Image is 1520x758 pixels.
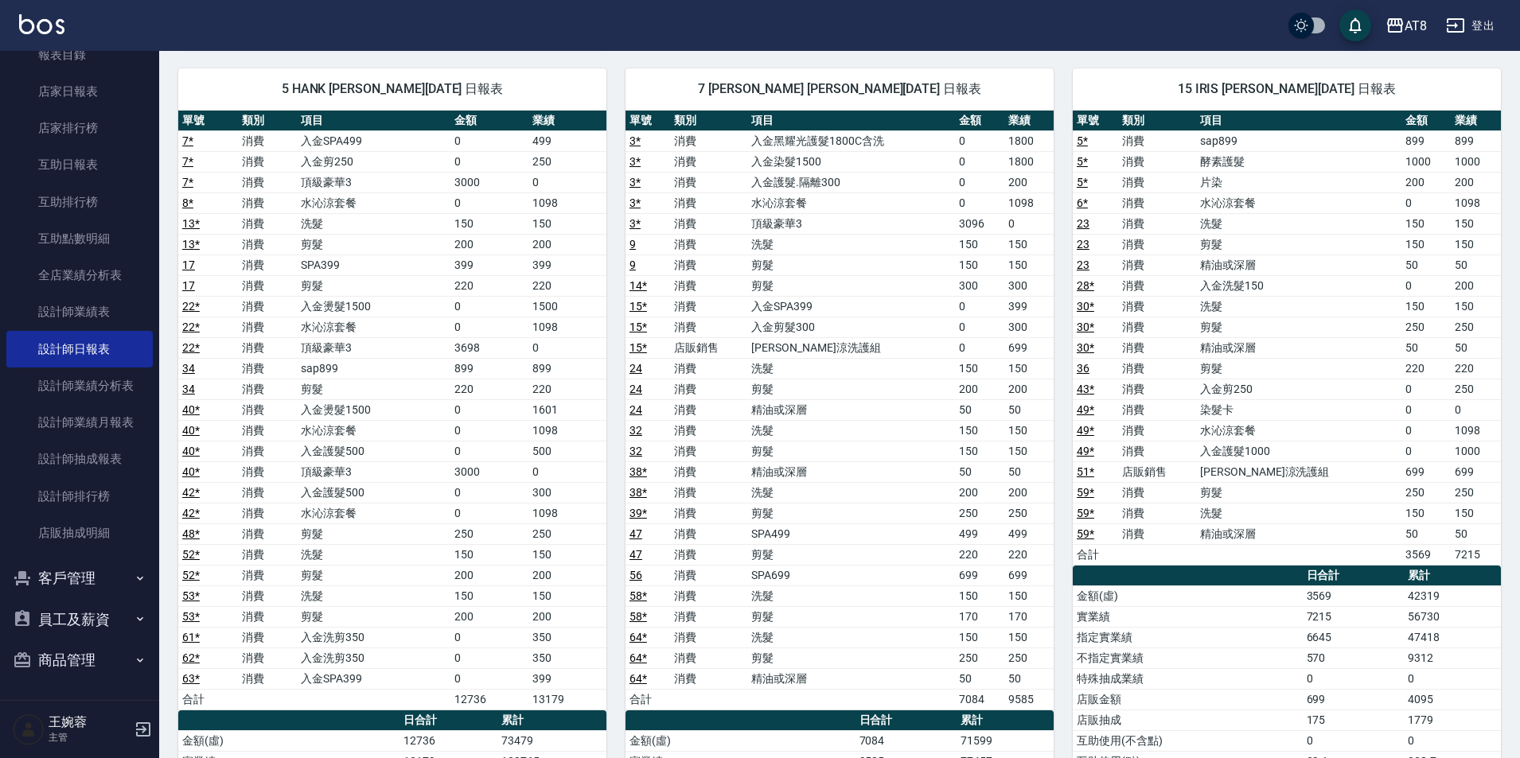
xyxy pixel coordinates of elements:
[1451,358,1501,379] td: 220
[528,379,606,399] td: 220
[528,482,606,503] td: 300
[528,111,606,131] th: 業績
[629,424,642,437] a: 32
[670,337,747,358] td: 店販銷售
[528,461,606,482] td: 0
[1379,10,1433,42] button: AT8
[747,213,955,234] td: 頂級豪華3
[19,14,64,34] img: Logo
[670,172,747,192] td: 消費
[1004,461,1054,482] td: 50
[1118,255,1196,275] td: 消費
[1196,358,1401,379] td: 剪髮
[955,151,1004,172] td: 0
[955,523,1004,544] td: 499
[1451,130,1501,151] td: 899
[629,383,642,395] a: 24
[955,213,1004,234] td: 3096
[629,403,642,416] a: 24
[670,482,747,503] td: 消費
[1451,296,1501,317] td: 150
[1118,234,1196,255] td: 消費
[450,399,528,420] td: 0
[747,317,955,337] td: 入金剪髮300
[450,234,528,255] td: 200
[747,461,955,482] td: 精油或深層
[450,275,528,296] td: 220
[6,599,153,640] button: 員工及薪資
[6,257,153,293] a: 全店業績分析表
[6,110,153,146] a: 店家排行榜
[1118,337,1196,358] td: 消費
[182,279,195,292] a: 17
[629,238,636,251] a: 9
[528,275,606,296] td: 220
[629,527,642,540] a: 47
[670,399,747,420] td: 消費
[1196,503,1401,523] td: 洗髮
[670,379,747,399] td: 消費
[1401,213,1452,234] td: 150
[1196,337,1401,358] td: 精油或深層
[1196,234,1401,255] td: 剪髮
[1401,296,1452,317] td: 150
[238,461,298,482] td: 消費
[238,523,298,544] td: 消費
[1401,379,1452,399] td: 0
[49,730,130,744] p: 主管
[238,296,298,317] td: 消費
[528,523,606,544] td: 250
[528,503,606,523] td: 1098
[1118,192,1196,213] td: 消費
[955,379,1004,399] td: 200
[626,111,1054,710] table: a dense table
[297,482,450,503] td: 入金護髮500
[670,296,747,317] td: 消費
[747,296,955,317] td: 入金SPA399
[450,523,528,544] td: 250
[197,81,587,97] span: 5 HANK [PERSON_NAME][DATE] 日報表
[1196,379,1401,399] td: 入金剪250
[6,331,153,367] a: 設計師日報表
[297,192,450,213] td: 水沁涼套餐
[670,503,747,523] td: 消費
[450,192,528,213] td: 0
[13,713,45,745] img: Person
[1401,255,1452,275] td: 50
[1196,461,1401,482] td: [PERSON_NAME]涼洗護組
[670,213,747,234] td: 消費
[297,234,450,255] td: 剪髮
[297,399,450,420] td: 入金燙髮1500
[1451,172,1501,192] td: 200
[1451,213,1501,234] td: 150
[1196,296,1401,317] td: 洗髮
[528,441,606,461] td: 500
[528,151,606,172] td: 250
[528,172,606,192] td: 0
[1451,379,1501,399] td: 250
[297,337,450,358] td: 頂級豪華3
[1196,130,1401,151] td: sap899
[1004,255,1054,275] td: 150
[1339,10,1371,41] button: save
[238,151,298,172] td: 消費
[297,213,450,234] td: 洗髮
[1401,234,1452,255] td: 150
[955,255,1004,275] td: 150
[450,172,528,192] td: 3000
[955,358,1004,379] td: 150
[1196,111,1401,131] th: 項目
[6,404,153,441] a: 設計師業績月報表
[1004,151,1054,172] td: 1800
[1004,358,1054,379] td: 150
[955,111,1004,131] th: 金額
[955,399,1004,420] td: 50
[182,362,195,375] a: 34
[238,234,298,255] td: 消費
[238,503,298,523] td: 消費
[1196,420,1401,441] td: 水沁涼套餐
[747,151,955,172] td: 入金染髮1500
[1196,482,1401,503] td: 剪髮
[747,234,955,255] td: 洗髮
[747,255,955,275] td: 剪髮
